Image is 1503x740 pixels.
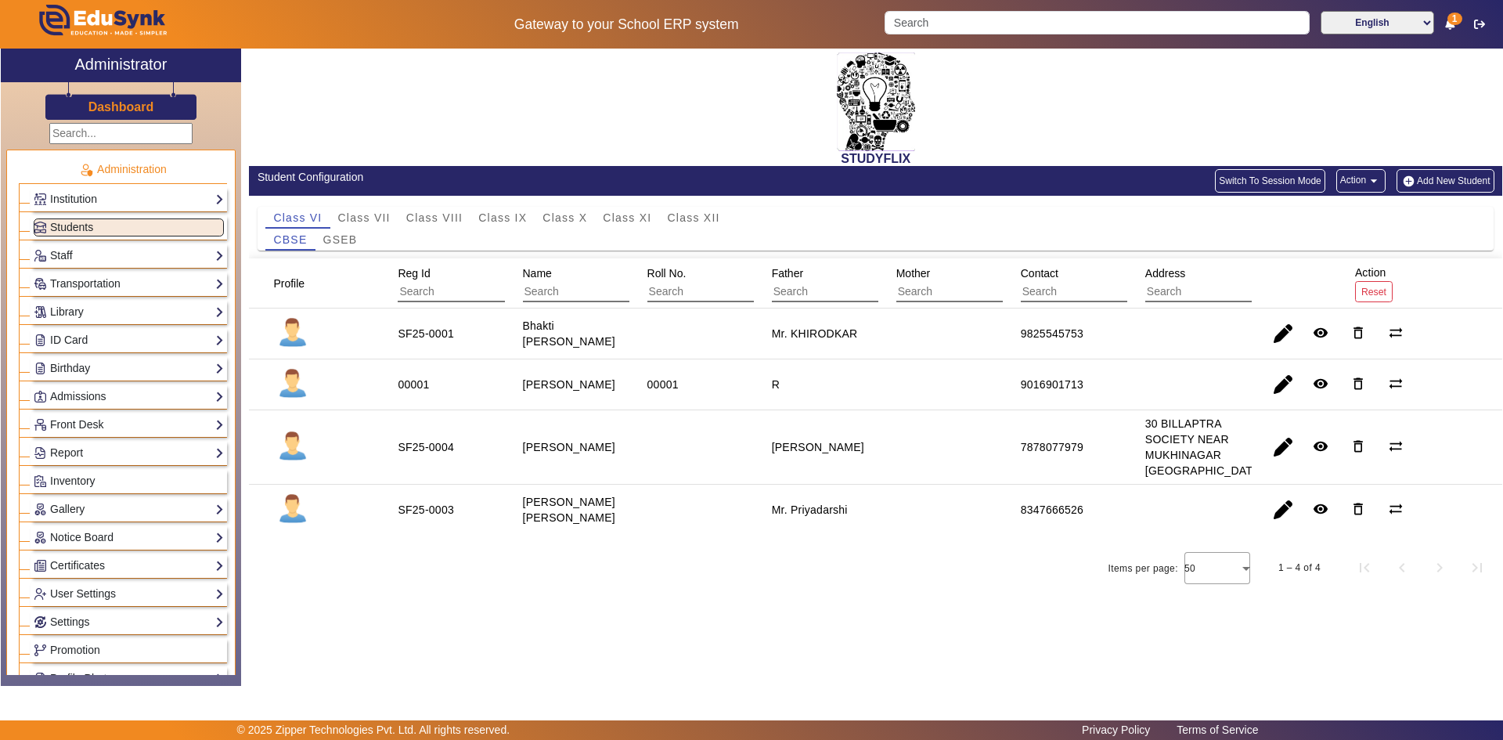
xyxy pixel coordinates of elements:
[1140,259,1305,308] div: Address
[34,218,224,236] a: Students
[896,267,931,280] span: Mother
[384,16,868,33] h5: Gateway to your School ERP system
[523,319,615,348] staff-with-status: Bhakti [PERSON_NAME]
[34,475,46,487] img: Inventory.png
[49,123,193,144] input: Search...
[1336,169,1386,193] button: Action
[1397,169,1494,193] button: Add New Student
[1350,258,1398,308] div: Action
[1278,560,1321,576] div: 1 – 4 of 4
[1313,439,1328,454] mat-icon: remove_red_eye
[88,99,155,115] a: Dashboard
[478,212,527,223] span: Class IX
[542,212,587,223] span: Class X
[647,267,687,280] span: Roll No.
[1015,259,1180,308] div: Contact
[50,475,96,487] span: Inventory
[34,644,46,656] img: Branchoperations.png
[50,221,93,233] span: Students
[34,472,224,490] a: Inventory
[837,52,915,151] img: 2da83ddf-6089-4dce-a9e2-416746467bdd
[1350,376,1366,392] mat-icon: delete_outline
[50,644,100,656] span: Promotion
[392,259,557,308] div: Reg Id
[273,365,312,404] img: profile.png
[885,11,1309,34] input: Search
[667,212,719,223] span: Class XII
[1313,376,1328,392] mat-icon: remove_red_eye
[1021,502,1083,518] div: 8347666526
[406,212,463,223] span: Class VIII
[647,282,788,302] input: Search
[75,55,168,74] h2: Administrator
[1400,175,1417,188] img: add-new-student.png
[34,641,224,659] a: Promotion
[772,377,780,392] div: R
[1108,561,1178,576] div: Items per page:
[772,439,864,455] div: [PERSON_NAME]
[398,326,454,341] div: SF25-0001
[1458,549,1496,587] button: Last page
[273,277,305,290] span: Profile
[896,282,1036,302] input: Search
[772,282,912,302] input: Search
[1021,282,1161,302] input: Search
[323,234,358,245] span: GSEB
[1145,267,1185,280] span: Address
[1421,549,1458,587] button: Next page
[772,267,803,280] span: Father
[273,314,312,353] img: profile.png
[79,163,93,177] img: Administration.png
[1350,501,1366,517] mat-icon: delete_outline
[88,99,154,114] h3: Dashboard
[34,222,46,233] img: Students.png
[1,49,241,82] a: Administrator
[398,267,430,280] span: Reg Id
[398,282,538,302] input: Search
[338,212,391,223] span: Class VII
[1074,720,1158,740] a: Privacy Policy
[398,439,454,455] div: SF25-0004
[1346,549,1383,587] button: First page
[891,259,1056,308] div: Mother
[772,502,848,518] div: Mr. Priyadarshi
[1388,501,1404,517] mat-icon: sync_alt
[273,490,312,529] img: profile.png
[273,212,322,223] span: Class VI
[523,378,615,391] staff-with-status: [PERSON_NAME]
[249,151,1502,166] h2: STUDYFLIX
[398,377,429,392] div: 00001
[273,428,312,467] img: profile.png
[1215,169,1325,193] button: Switch To Session Mode
[523,267,552,280] span: Name
[642,259,807,308] div: Roll No.
[1021,439,1083,455] div: 7878077979
[523,441,615,453] staff-with-status: [PERSON_NAME]
[1388,439,1404,454] mat-icon: sync_alt
[1021,326,1083,341] div: 9825545753
[1145,282,1285,302] input: Search
[1388,325,1404,341] mat-icon: sync_alt
[1355,281,1393,302] button: Reset
[1447,13,1462,25] span: 1
[772,326,858,341] div: Mr. KHIRODKAR
[523,496,615,524] staff-with-status: [PERSON_NAME] [PERSON_NAME]
[1350,439,1366,454] mat-icon: delete_outline
[1021,267,1058,280] span: Contact
[523,282,663,302] input: Search
[1383,549,1421,587] button: Previous page
[1366,173,1382,189] mat-icon: arrow_drop_down
[237,722,510,738] p: © 2025 Zipper Technologies Pvt. Ltd. All rights reserved.
[1313,501,1328,517] mat-icon: remove_red_eye
[1021,377,1083,392] div: 9016901713
[517,259,683,308] div: Name
[1145,416,1263,478] div: 30 BILLAPTRA SOCIETY NEAR MUKHINAGAR [GEOGRAPHIC_DATA]
[19,161,227,178] p: Administration
[1313,325,1328,341] mat-icon: remove_red_eye
[273,234,307,245] span: CBSE
[258,169,867,186] div: Student Configuration
[398,502,454,518] div: SF25-0003
[603,212,651,223] span: Class XI
[647,377,679,392] div: 00001
[1388,376,1404,392] mat-icon: sync_alt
